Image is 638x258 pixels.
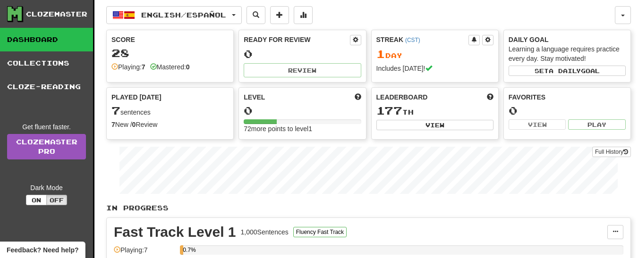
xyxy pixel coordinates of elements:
[186,63,190,71] strong: 0
[26,9,87,19] div: Clozemaster
[244,92,265,102] span: Level
[294,6,313,24] button: More stats
[509,119,566,130] button: View
[46,195,67,205] button: Off
[244,63,361,77] button: Review
[241,227,289,237] div: 1,000 Sentences
[244,105,361,117] div: 0
[376,104,402,117] span: 177
[142,63,145,71] strong: 7
[509,35,626,44] div: Daily Goal
[114,225,236,239] div: Fast Track Level 1
[376,120,493,130] button: View
[111,105,229,117] div: sentences
[270,6,289,24] button: Add sentence to collection
[549,67,581,74] span: a daily
[376,105,493,117] div: th
[111,35,229,44] div: Score
[509,92,626,102] div: Favorites
[7,245,78,255] span: Open feedback widget
[111,62,145,72] div: Playing:
[355,92,361,102] span: Score more points to level up
[405,37,420,43] a: (CST)
[247,6,265,24] button: Search sentences
[487,92,493,102] span: This week in points, UTC
[376,35,468,44] div: Streak
[509,105,626,117] div: 0
[132,121,136,128] strong: 0
[244,48,361,60] div: 0
[150,62,190,72] div: Mastered:
[111,121,115,128] strong: 7
[376,92,428,102] span: Leaderboard
[111,47,229,59] div: 28
[141,11,226,19] span: English / Español
[244,35,349,44] div: Ready for Review
[106,203,631,213] p: In Progress
[7,122,86,132] div: Get fluent faster.
[111,92,162,102] span: Played [DATE]
[509,66,626,76] button: Seta dailygoal
[111,104,120,117] span: 7
[7,183,86,192] div: Dark Mode
[376,64,493,73] div: Includes [DATE]!
[7,134,86,159] a: ClozemasterPro
[111,120,229,129] div: New / Review
[509,44,626,63] div: Learning a language requires practice every day. Stay motivated!
[26,195,47,205] button: On
[376,47,385,60] span: 1
[106,6,242,24] button: English/Español
[592,147,631,157] button: Full History
[376,48,493,60] div: Day
[568,119,626,130] button: Play
[244,124,361,133] div: 72 more points to level 1
[293,227,347,237] button: Fluency Fast Track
